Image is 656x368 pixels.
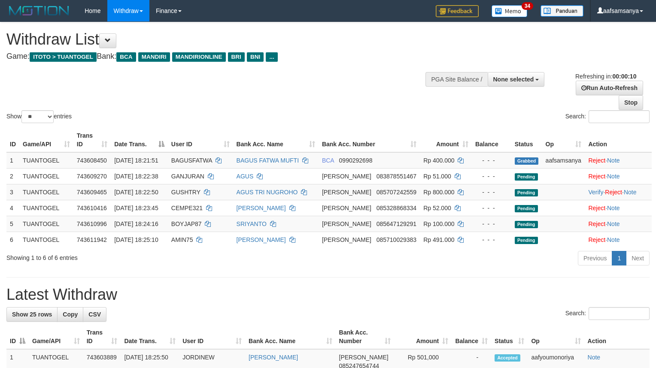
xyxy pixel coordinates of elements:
[565,307,650,320] label: Search:
[171,157,212,164] span: BAGUSFATWA
[588,220,605,227] a: Reject
[6,52,429,61] h4: Game: Bank:
[423,189,454,196] span: Rp 800.000
[77,157,107,164] span: 743608450
[588,157,605,164] a: Reject
[576,81,643,95] a: Run Auto-Refresh
[495,354,520,362] span: Accepted
[19,152,73,169] td: TUANTOGEL
[6,307,58,322] a: Show 25 rows
[511,128,542,152] th: Status
[77,173,107,180] span: 743609270
[6,200,19,216] td: 4
[322,189,371,196] span: [PERSON_NAME]
[472,128,511,152] th: Balance
[585,184,652,200] td: · ·
[612,251,626,265] a: 1
[322,157,334,164] span: BCA
[83,325,121,349] th: Trans ID: activate to sort column ascending
[394,325,452,349] th: Amount: activate to sort column ascending
[114,157,158,164] span: [DATE] 18:21:51
[585,128,652,152] th: Action
[245,325,335,349] th: Bank Acc. Name: activate to sort column ascending
[588,173,605,180] a: Reject
[237,205,286,211] a: [PERSON_NAME]
[6,128,19,152] th: ID
[339,157,373,164] span: Copy 0990292698 to clipboard
[377,220,416,227] span: Copy 085647129291 to clipboard
[475,235,508,244] div: - - -
[114,220,158,227] span: [DATE] 18:24:16
[575,73,636,80] span: Refreshing in:
[266,52,277,62] span: ...
[6,152,19,169] td: 1
[493,76,534,83] span: None selected
[491,325,528,349] th: Status: activate to sort column ascending
[73,128,111,152] th: Trans ID: activate to sort column ascending
[522,2,533,10] span: 34
[585,168,652,184] td: ·
[121,325,179,349] th: Date Trans.: activate to sort column ascending
[6,184,19,200] td: 3
[423,205,451,211] span: Rp 52.000
[237,157,299,164] a: BAGUS FATWA MUFTI
[336,325,394,349] th: Bank Acc. Number: activate to sort column ascending
[584,325,650,349] th: Action
[6,168,19,184] td: 2
[585,232,652,247] td: ·
[6,31,429,48] h1: Withdraw List
[171,173,204,180] span: GANJURAN
[6,4,72,17] img: MOTION_logo.png
[542,128,585,152] th: Op: activate to sort column ascending
[237,173,254,180] a: AGUS
[249,354,298,361] a: [PERSON_NAME]
[247,52,264,62] span: BNI
[588,236,605,243] a: Reject
[339,354,389,361] span: [PERSON_NAME]
[565,110,650,123] label: Search:
[624,189,637,196] a: Note
[578,251,612,265] a: Previous
[19,232,73,247] td: TUANTOGEL
[171,220,202,227] span: BOYJAP87
[179,325,245,349] th: User ID: activate to sort column ascending
[541,5,583,17] img: panduan.png
[452,325,491,349] th: Balance: activate to sort column ascending
[19,216,73,232] td: TUANTOGEL
[171,236,193,243] span: AMIN75
[30,52,97,62] span: ITOTO > TUANTOGEL
[19,128,73,152] th: Game/API: activate to sort column ascending
[171,205,203,211] span: CEMPE321
[6,216,19,232] td: 5
[619,95,643,110] a: Stop
[515,221,538,228] span: Pending
[515,189,538,196] span: Pending
[515,237,538,244] span: Pending
[475,172,508,181] div: - - -
[423,173,451,180] span: Rp 51.000
[233,128,319,152] th: Bank Acc. Name: activate to sort column ascending
[588,189,603,196] a: Verify
[29,325,83,349] th: Game/API: activate to sort column ascending
[322,205,371,211] span: [PERSON_NAME]
[528,325,584,349] th: Op: activate to sort column ascending
[377,236,416,243] span: Copy 085710029383 to clipboard
[585,216,652,232] td: ·
[19,168,73,184] td: TUANTOGEL
[57,307,83,322] a: Copy
[542,152,585,169] td: aafsamsanya
[63,311,78,318] span: Copy
[377,205,416,211] span: Copy 085328868334 to clipboard
[6,325,29,349] th: ID: activate to sort column descending
[6,232,19,247] td: 6
[515,157,539,165] span: Grabbed
[83,307,106,322] a: CSV
[19,200,73,216] td: TUANTOGEL
[607,236,620,243] a: Note
[475,156,508,165] div: - - -
[420,128,472,152] th: Amount: activate to sort column ascending
[605,189,622,196] a: Reject
[607,205,620,211] a: Note
[589,110,650,123] input: Search:
[237,189,298,196] a: AGUS TRI NUGROHO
